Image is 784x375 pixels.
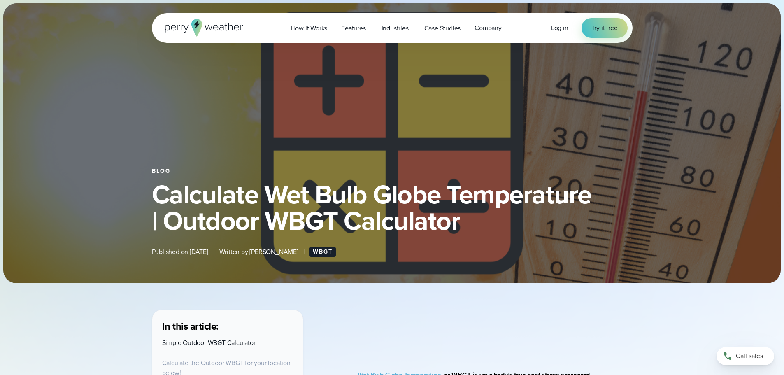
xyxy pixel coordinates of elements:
span: | [213,247,214,257]
span: Call sales [736,351,763,361]
a: Case Studies [417,20,468,37]
a: How it Works [284,20,335,37]
a: Call sales [717,347,774,365]
span: Features [341,23,365,33]
span: Try it free [591,23,618,33]
h3: In this article: [162,320,293,333]
iframe: WBGT Explained: Listen as we break down all you need to know about WBGT Video [382,310,608,344]
span: Case Studies [424,23,461,33]
span: Company [475,23,502,33]
a: WBGT [309,247,336,257]
span: How it Works [291,23,328,33]
a: Log in [551,23,568,33]
div: Blog [152,168,633,175]
a: Try it free [582,18,628,38]
span: Published on [DATE] [152,247,208,257]
span: Written by [PERSON_NAME] [219,247,298,257]
h1: Calculate Wet Bulb Globe Temperature | Outdoor WBGT Calculator [152,181,633,234]
span: Industries [382,23,409,33]
a: Simple Outdoor WBGT Calculator [162,338,256,347]
span: | [303,247,305,257]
